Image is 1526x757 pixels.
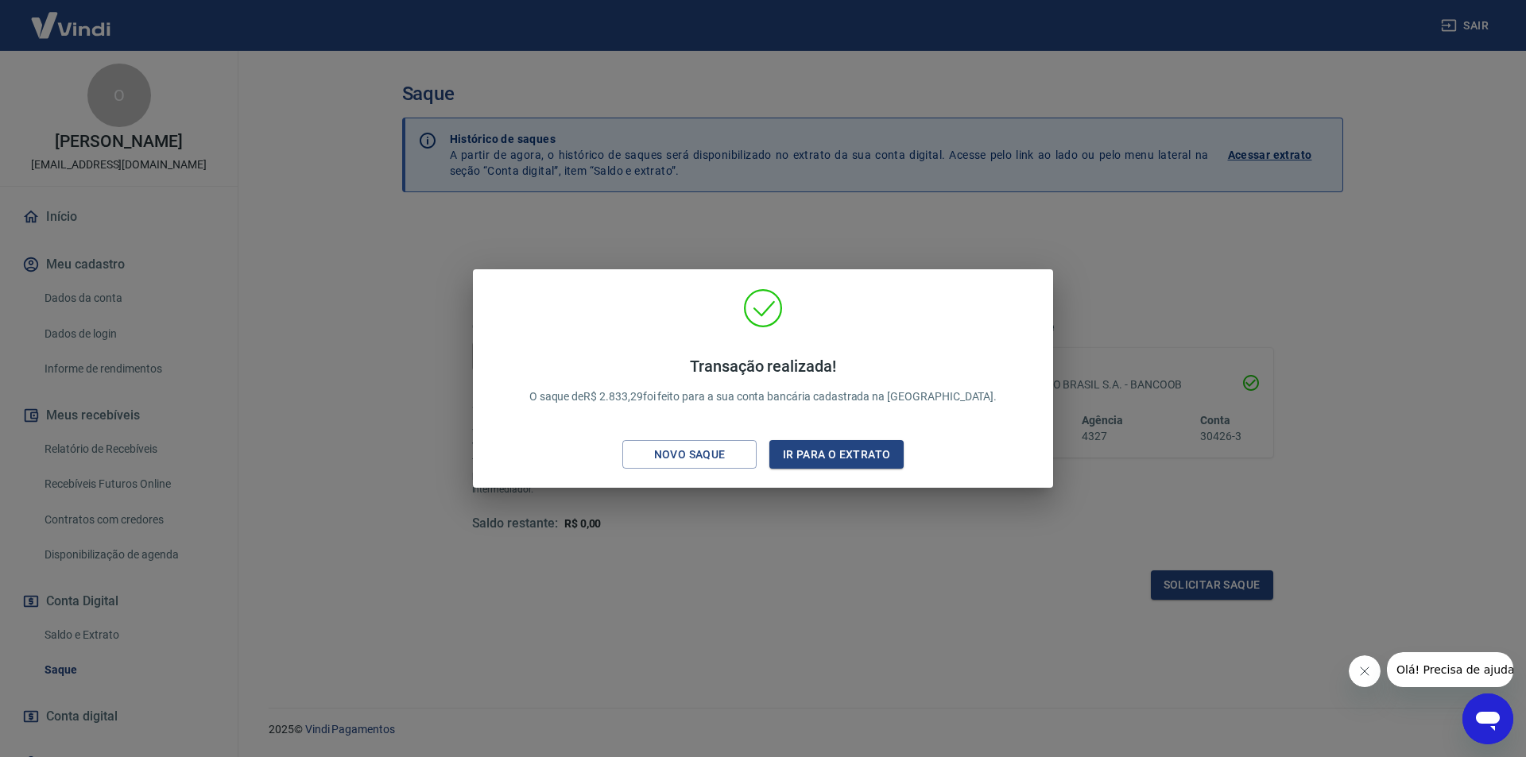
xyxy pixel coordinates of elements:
[622,440,757,469] button: Novo saque
[10,11,134,24] span: Olá! Precisa de ajuda?
[1349,655,1381,687] iframe: Fechar mensagem
[529,357,997,405] p: O saque de R$ 2.833,29 foi feito para a sua conta bancária cadastrada na [GEOGRAPHIC_DATA].
[1462,693,1513,744] iframe: Botão para abrir a janela de mensagens
[529,357,997,376] h4: Transação realizada!
[769,440,904,469] button: Ir para o extrato
[635,445,745,465] div: Novo saque
[1387,652,1513,687] iframe: Mensagem da empresa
